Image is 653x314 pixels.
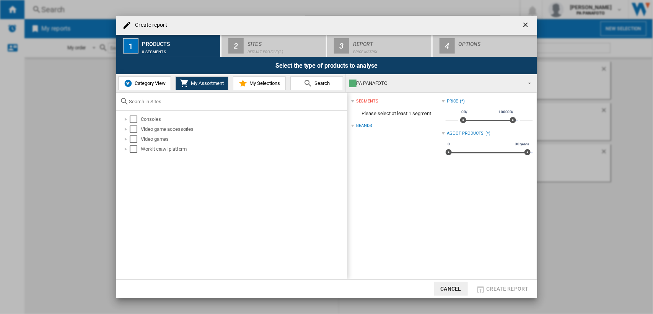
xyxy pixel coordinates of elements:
[446,141,451,147] span: 0
[514,141,530,147] span: 30 years
[356,123,372,129] div: Brands
[460,109,470,115] span: 0B/.
[176,76,228,90] button: My Assortment
[487,286,529,292] span: Create report
[129,99,344,104] input: Search in Sites
[228,38,244,54] div: 2
[434,282,468,296] button: Cancel
[447,98,458,104] div: Price
[447,130,484,137] div: Age of products
[353,46,428,54] div: Price Matrix
[141,125,346,133] div: Video game accessories
[522,21,531,30] ng-md-icon: getI18NText('BUTTONS.CLOSE_DIALOG')
[123,38,138,54] div: 1
[290,76,343,90] button: Search
[519,18,534,33] button: getI18NText('BUTTONS.CLOSE_DIALOG')
[118,76,171,90] button: Category View
[132,21,167,29] h4: Create report
[116,35,221,57] button: 1 Products 0 segments
[130,116,141,123] md-checkbox: Select
[248,80,280,86] span: My Selections
[459,38,534,46] div: Options
[313,80,330,86] span: Search
[474,282,531,296] button: Create report
[334,38,349,54] div: 3
[351,106,442,121] span: Please select at least 1 segment
[141,116,346,123] div: Consoles
[116,57,537,74] div: Select the type of products to analyse
[141,145,346,153] div: Workit crawl platform
[189,80,224,86] span: My Assortment
[130,135,141,143] md-checkbox: Select
[497,109,516,115] span: 10000B/.
[433,35,537,57] button: 4 Options
[141,135,346,143] div: Video games
[248,46,323,54] div: Default profile (2)
[248,38,323,46] div: Sites
[142,38,218,46] div: Products
[130,145,141,153] md-checkbox: Select
[349,78,521,89] div: PA PANAFOTO
[133,80,166,86] span: Category View
[440,38,455,54] div: 4
[221,35,327,57] button: 2 Sites Default profile (2)
[353,38,428,46] div: Report
[233,76,286,90] button: My Selections
[130,125,141,133] md-checkbox: Select
[142,46,218,54] div: 0 segments
[327,35,432,57] button: 3 Report Price Matrix
[124,79,133,88] img: wiser-icon-blue.png
[356,98,378,104] div: segments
